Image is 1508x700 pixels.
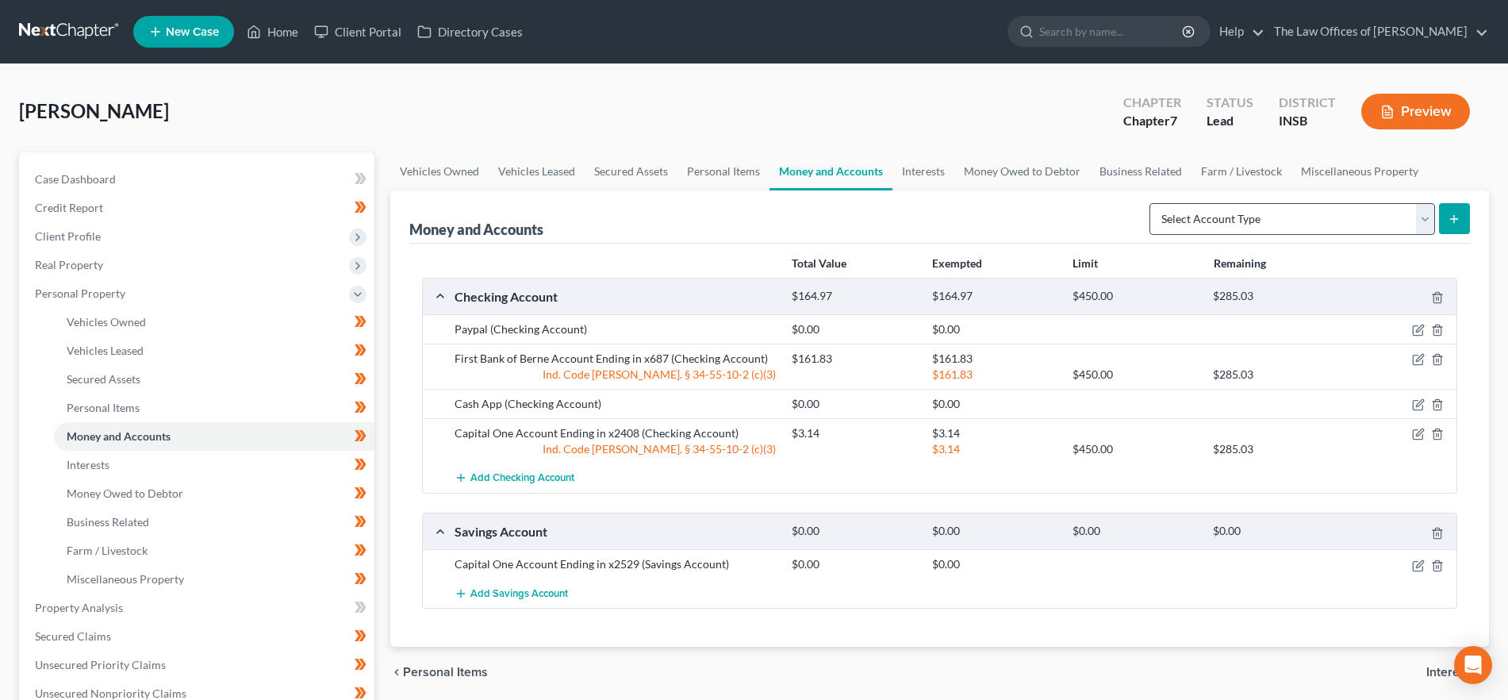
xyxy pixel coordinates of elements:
[924,321,1065,337] div: $0.00
[470,472,574,485] span: Add Checking Account
[447,367,784,383] div: Ind. Code [PERSON_NAME]. § 34-55-10-2 (c)(3)
[924,367,1065,383] div: $161.83
[1205,289,1345,304] div: $285.03
[924,524,1065,539] div: $0.00
[54,565,374,594] a: Miscellaneous Property
[924,556,1065,572] div: $0.00
[67,315,146,329] span: Vehicles Owned
[784,289,924,304] div: $164.97
[1279,112,1336,130] div: INSB
[390,152,489,190] a: Vehicles Owned
[67,429,171,443] span: Money and Accounts
[1291,152,1428,190] a: Miscellaneous Property
[54,537,374,565] a: Farm / Livestock
[22,165,374,194] a: Case Dashboard
[1191,152,1291,190] a: Farm / Livestock
[470,587,568,600] span: Add Savings Account
[54,308,374,337] a: Vehicles Owned
[35,658,166,671] span: Unsecured Priority Claims
[1207,94,1253,112] div: Status
[409,17,531,46] a: Directory Cases
[390,666,403,679] i: chevron_left
[67,401,140,414] span: Personal Items
[409,220,543,239] div: Money and Accounts
[1214,256,1266,270] strong: Remaining
[447,425,784,441] div: Capital One Account Ending in x2408 (Checking Account)
[1123,94,1181,112] div: Chapter
[35,629,111,643] span: Secured Claims
[35,287,125,300] span: Personal Property
[166,26,219,38] span: New Case
[22,194,374,222] a: Credit Report
[35,201,103,214] span: Credit Report
[1123,112,1181,130] div: Chapter
[35,258,103,271] span: Real Property
[67,458,109,471] span: Interests
[892,152,954,190] a: Interests
[924,396,1065,412] div: $0.00
[54,508,374,537] a: Business Related
[1454,646,1492,684] div: Open Intercom Messenger
[447,556,784,572] div: Capital One Account Ending in x2529 (Savings Account)
[35,601,123,614] span: Property Analysis
[35,172,116,186] span: Case Dashboard
[22,594,374,622] a: Property Analysis
[1170,113,1177,128] span: 7
[35,229,101,243] span: Client Profile
[447,321,784,337] div: Paypal (Checking Account)
[19,99,169,122] span: [PERSON_NAME]
[54,422,374,451] a: Money and Accounts
[67,344,144,357] span: Vehicles Leased
[67,487,183,500] span: Money Owed to Debtor
[54,451,374,479] a: Interests
[54,337,374,365] a: Vehicles Leased
[1205,367,1345,383] div: $285.03
[784,556,924,572] div: $0.00
[1211,17,1264,46] a: Help
[1426,666,1489,679] button: Interests chevron_right
[1279,94,1336,112] div: District
[1205,524,1345,539] div: $0.00
[924,289,1065,304] div: $164.97
[784,321,924,337] div: $0.00
[585,152,677,190] a: Secured Assets
[447,351,784,367] div: First Bank of Berne Account Ending in x687 (Checking Account)
[306,17,409,46] a: Client Portal
[447,523,784,540] div: Savings Account
[924,351,1065,367] div: $161.83
[403,666,488,679] span: Personal Items
[54,394,374,422] a: Personal Items
[1426,666,1476,679] span: Interests
[1065,367,1205,383] div: $450.00
[455,463,574,493] button: Add Checking Account
[784,524,924,539] div: $0.00
[924,441,1065,457] div: $3.14
[54,365,374,394] a: Secured Assets
[67,572,184,586] span: Miscellaneous Property
[784,351,924,367] div: $161.83
[22,651,374,679] a: Unsecured Priority Claims
[455,579,568,608] button: Add Savings Account
[35,687,186,700] span: Unsecured Nonpriority Claims
[447,441,784,457] div: Ind. Code [PERSON_NAME]. § 34-55-10-2 (c)(3)
[954,152,1090,190] a: Money Owed to Debtor
[67,372,140,386] span: Secured Assets
[1266,17,1488,46] a: The Law Offices of [PERSON_NAME]
[677,152,769,190] a: Personal Items
[924,425,1065,441] div: $3.14
[1065,441,1205,457] div: $450.00
[784,396,924,412] div: $0.00
[932,256,982,270] strong: Exempted
[390,666,488,679] button: chevron_left Personal Items
[239,17,306,46] a: Home
[67,515,149,529] span: Business Related
[1072,256,1098,270] strong: Limit
[1090,152,1191,190] a: Business Related
[792,256,846,270] strong: Total Value
[769,152,892,190] a: Money and Accounts
[447,288,784,305] div: Checking Account
[1039,17,1184,46] input: Search by name...
[1205,441,1345,457] div: $285.03
[1207,112,1253,130] div: Lead
[489,152,585,190] a: Vehicles Leased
